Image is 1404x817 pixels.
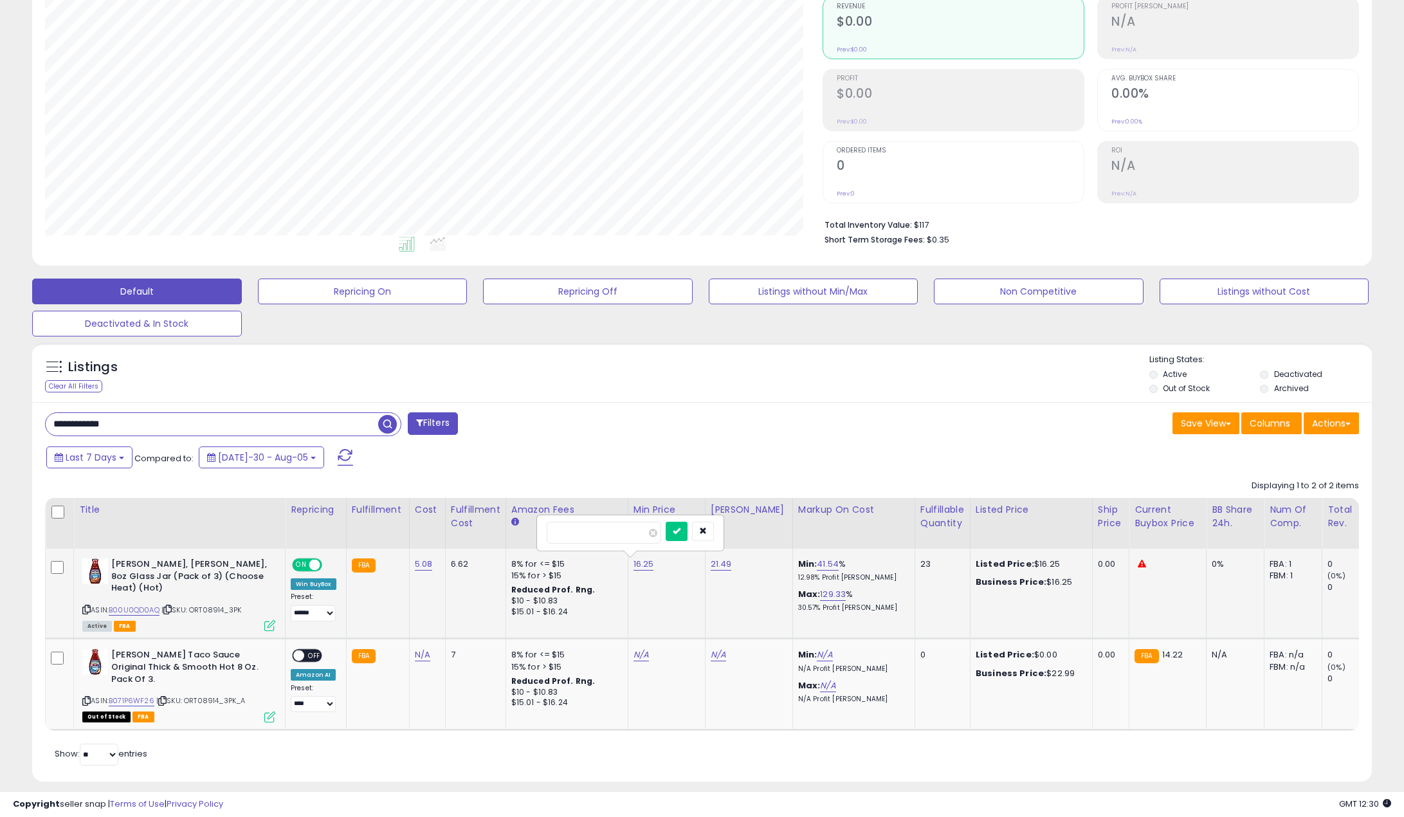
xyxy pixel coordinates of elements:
[483,279,693,304] button: Repricing Off
[82,621,112,632] span: All listings currently available for purchase on Amazon
[511,503,623,517] div: Amazon Fees
[82,649,108,675] img: 41KLmShZ4RL._SL40_.jpg
[1270,558,1312,570] div: FBA: 1
[1327,582,1380,593] div: 0
[711,503,787,517] div: [PERSON_NAME]
[1212,649,1254,661] div: N/A
[1098,558,1119,570] div: 0.00
[798,503,909,517] div: Markup on Cost
[927,234,949,246] span: $0.35
[825,234,925,245] b: Short Term Storage Fees:
[976,503,1087,517] div: Listed Price
[511,517,519,528] small: Amazon Fees.
[13,798,60,810] strong: Copyright
[837,118,867,125] small: Prev: $0.00
[111,558,268,598] b: [PERSON_NAME], [PERSON_NAME], 8oz Glass Jar (Pack of 3) (Choose Heat) (Hot)
[837,190,855,197] small: Prev: 0
[408,412,458,435] button: Filters
[976,667,1046,679] b: Business Price:
[511,649,618,661] div: 8% for <= $15
[218,451,308,464] span: [DATE]-30 - Aug-05
[291,669,336,681] div: Amazon AI
[156,695,246,706] span: | SKU: ORT08914_3PK_A
[1327,503,1374,530] div: Total Rev.
[415,558,433,571] a: 5.08
[798,603,905,612] p: 30.57% Profit [PERSON_NAME]
[167,798,223,810] a: Privacy Policy
[132,711,154,722] span: FBA
[837,3,1084,10] span: Revenue
[199,446,324,468] button: [DATE]-30 - Aug-05
[1163,369,1187,380] label: Active
[1250,417,1290,430] span: Columns
[837,14,1084,32] h2: $0.00
[634,648,649,661] a: N/A
[511,697,618,708] div: $15.01 - $16.24
[817,648,832,661] a: N/A
[837,46,867,53] small: Prev: $0.00
[82,711,131,722] span: All listings that are currently out of stock and unavailable for purchase on Amazon
[1327,673,1380,684] div: 0
[1098,649,1119,661] div: 0.00
[511,661,618,673] div: 15% for > $15
[134,452,194,464] span: Compared to:
[820,588,846,601] a: 129.33
[798,679,821,692] b: Max:
[798,558,905,582] div: %
[798,648,817,661] b: Min:
[920,503,965,530] div: Fulfillable Quantity
[32,279,242,304] button: Default
[1270,649,1312,661] div: FBA: n/a
[161,605,241,615] span: | SKU: ORT08914_3PK
[1172,412,1239,434] button: Save View
[825,219,912,230] b: Total Inventory Value:
[820,679,835,692] a: N/A
[258,279,468,304] button: Repricing On
[1327,571,1345,581] small: (0%)
[1111,3,1358,10] span: Profit [PERSON_NAME]
[291,578,336,590] div: Win BuyBox
[1160,279,1369,304] button: Listings without Cost
[711,558,732,571] a: 21.49
[1111,86,1358,104] h2: 0.00%
[1111,46,1136,53] small: Prev: N/A
[920,649,960,661] div: 0
[32,311,242,336] button: Deactivated & In Stock
[976,558,1082,570] div: $16.25
[511,687,618,698] div: $10 - $10.83
[1135,649,1158,663] small: FBA
[792,498,915,549] th: The percentage added to the cost of goods (COGS) that forms the calculator for Min & Max prices.
[511,584,596,595] b: Reduced Prof. Rng.
[13,798,223,811] div: seller snap | |
[79,503,280,517] div: Title
[934,279,1144,304] button: Non Competitive
[1162,648,1183,661] span: 14.22
[798,695,905,704] p: N/A Profit [PERSON_NAME]
[511,675,596,686] b: Reduced Prof. Rng.
[1304,412,1359,434] button: Actions
[82,649,275,721] div: ASIN:
[111,649,268,688] b: [PERSON_NAME] Taco Sauce Original Thick & Smooth Hot 8 Oz. Pack Of 3.
[291,592,336,621] div: Preset:
[55,748,147,760] span: Show: entries
[1111,14,1358,32] h2: N/A
[291,684,336,713] div: Preset:
[1327,662,1345,672] small: (0%)
[711,648,726,661] a: N/A
[798,665,905,674] p: N/A Profit [PERSON_NAME]
[511,607,618,618] div: $15.01 - $16.24
[68,358,118,376] h5: Listings
[634,503,700,517] div: Min Price
[1111,118,1142,125] small: Prev: 0.00%
[1163,383,1210,394] label: Out of Stock
[825,216,1349,232] li: $117
[451,503,500,530] div: Fulfillment Cost
[1270,661,1312,673] div: FBM: n/a
[1212,503,1259,530] div: BB Share 24h.
[352,503,404,517] div: Fulfillment
[1111,190,1136,197] small: Prev: N/A
[1212,558,1254,570] div: 0%
[1252,480,1359,492] div: Displaying 1 to 2 of 2 items
[837,158,1084,176] h2: 0
[1135,503,1201,530] div: Current Buybox Price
